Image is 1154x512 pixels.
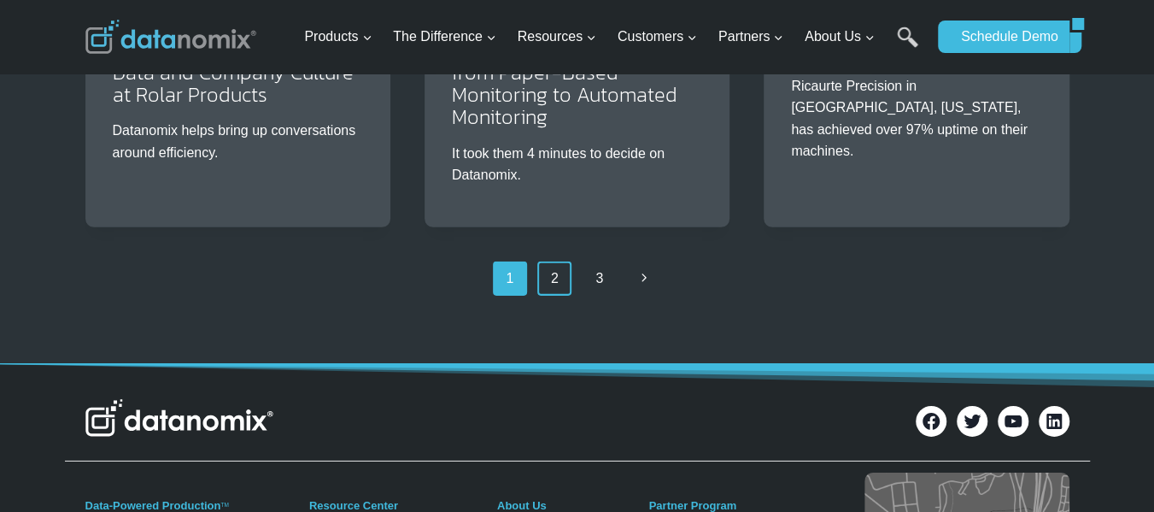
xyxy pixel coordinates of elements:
span: 1 [493,262,527,296]
span: About Us [805,26,875,48]
a: Partner Program [648,499,736,512]
span: Products [304,26,372,48]
nav: Page navigation [85,262,1069,296]
a: Search [897,26,918,65]
a: 3 [583,262,617,296]
nav: Primary Navigation [297,9,929,65]
p: It took them 4 minutes to decide on Datanomix. [452,143,702,186]
p: Ricaurte Precision in [GEOGRAPHIC_DATA], [US_STATE], has achieved over 97% uptime on their machines. [791,75,1041,162]
span: Customers [618,26,697,48]
img: Datanomix Logo [85,399,273,437]
span: Resources [518,26,596,48]
a: 2 [537,262,571,296]
a: Schedule Demo [938,21,1069,53]
a: Data-Powered Production [85,499,221,512]
span: The Difference [393,26,496,48]
a: Resource Center [309,499,398,512]
span: Partners [718,26,783,48]
a: TM [220,502,228,508]
a: About Us [497,499,547,512]
img: Datanomix [85,20,256,54]
p: Datanomix helps bring up conversations around efficiency. [113,120,363,163]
